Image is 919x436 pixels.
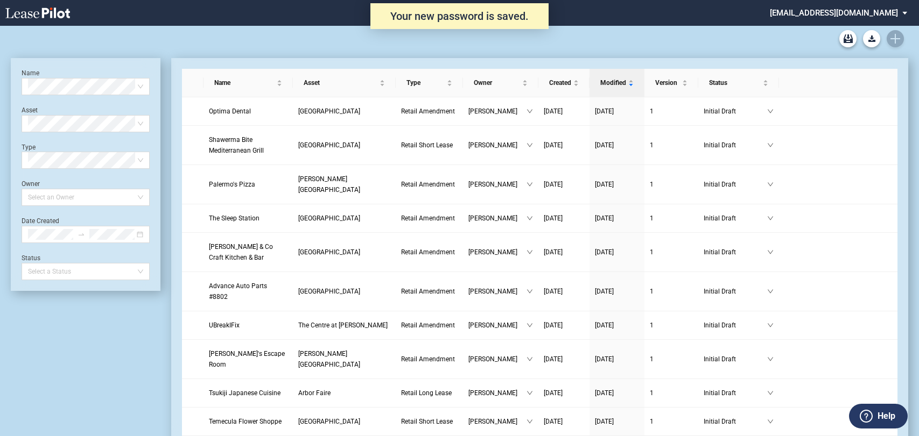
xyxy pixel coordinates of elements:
span: Monroe Plaza [298,248,360,256]
span: down [527,108,533,115]
th: Status [698,69,779,97]
span: down [767,356,774,362]
span: [DATE] [544,141,563,149]
span: Initial Draft [704,140,767,151]
span: Scalia & Co Craft Kitchen & Bar [209,243,273,261]
span: [PERSON_NAME] [468,247,527,258]
a: Optima Dental [209,106,287,117]
span: Optima Dental [209,108,251,115]
a: [DATE] [595,213,639,224]
span: Version [655,77,680,88]
span: 1 [650,389,654,397]
md-menu: Download Blank Form List [860,30,883,47]
a: [GEOGRAPHIC_DATA] [298,247,390,258]
a: Archive [839,30,857,47]
a: Palermo's Pizza [209,179,287,190]
a: UBreakIFix [209,320,287,331]
span: 1 [650,108,654,115]
span: Retail Amendment [401,248,455,256]
span: [PERSON_NAME] [468,213,527,224]
span: [DATE] [544,418,563,425]
span: [DATE] [595,389,614,397]
span: Created [549,77,571,88]
span: down [767,142,774,148]
span: Status [709,77,761,88]
span: down [527,249,533,255]
a: [DATE] [595,416,639,427]
span: down [767,322,774,328]
a: [PERSON_NAME] & Co Craft Kitchen & Bar [209,241,287,263]
span: [DATE] [595,215,614,222]
span: Retail Amendment [401,288,455,295]
span: Shawerma Bite Mediterranean Grill [209,136,264,154]
a: Retail Amendment [401,247,458,258]
th: Version [644,69,698,97]
span: 1 [650,355,654,363]
span: 1 [650,418,654,425]
a: [DATE] [544,140,584,151]
a: 1 [650,106,693,117]
span: The Centre at Preston Ridge [298,321,388,329]
span: [DATE] [544,181,563,188]
a: Arbor Faire [298,388,390,398]
button: Download Blank Form [863,30,880,47]
span: [DATE] [544,288,563,295]
span: down [767,418,774,425]
span: down [767,390,774,396]
a: 1 [650,416,693,427]
span: Tsukiji Japanese Cuisine [209,389,280,397]
span: Type [406,77,445,88]
a: 1 [650,247,693,258]
span: Asset [304,77,377,88]
a: [GEOGRAPHIC_DATA] [298,140,390,151]
a: [DATE] [595,286,639,297]
span: Initial Draft [704,354,767,364]
span: down [527,356,533,362]
span: Central Station [298,215,360,222]
span: down [767,288,774,295]
a: [DATE] [544,179,584,190]
span: down [527,142,533,148]
span: [PERSON_NAME] [468,416,527,427]
span: The Sleep Station [209,215,259,222]
a: [DATE] [544,247,584,258]
span: down [527,215,533,221]
a: [DATE] [544,416,584,427]
span: [DATE] [595,181,614,188]
a: Shawerma Bite Mediterranean Grill [209,134,287,156]
span: [DATE] [595,248,614,256]
th: Asset [293,69,396,97]
span: [DATE] [544,389,563,397]
span: Initial Draft [704,247,767,258]
label: Type [22,144,36,151]
a: 1 [650,179,693,190]
a: Retail Amendment [401,179,458,190]
span: Arbor Faire [298,389,331,397]
label: Status [22,254,40,262]
span: Initial Draft [704,286,767,297]
span: 1 [650,141,654,149]
span: Vail Ranch Center [298,418,360,425]
a: 1 [650,140,693,151]
a: Retail Short Lease [401,416,458,427]
span: [DATE] [544,248,563,256]
a: 1 [650,213,693,224]
a: [DATE] [595,179,639,190]
span: Florence Plaza [298,350,360,368]
span: UBreakIFix [209,321,240,329]
span: Initial Draft [704,416,767,427]
span: [PERSON_NAME] [468,388,527,398]
a: [DATE] [544,286,584,297]
span: Initial Draft [704,320,767,331]
a: Advance Auto Parts #8802 [209,281,287,302]
a: [GEOGRAPHIC_DATA] [298,213,390,224]
span: [DATE] [544,321,563,329]
span: Temecula Flower Shoppe [209,418,282,425]
span: [DATE] [595,418,614,425]
span: Grand Crossing [298,141,360,149]
a: Tsukiji Japanese Cuisine [209,388,287,398]
th: Name [204,69,293,97]
a: [DATE] [595,106,639,117]
th: Type [396,69,463,97]
label: Date Created [22,217,59,225]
